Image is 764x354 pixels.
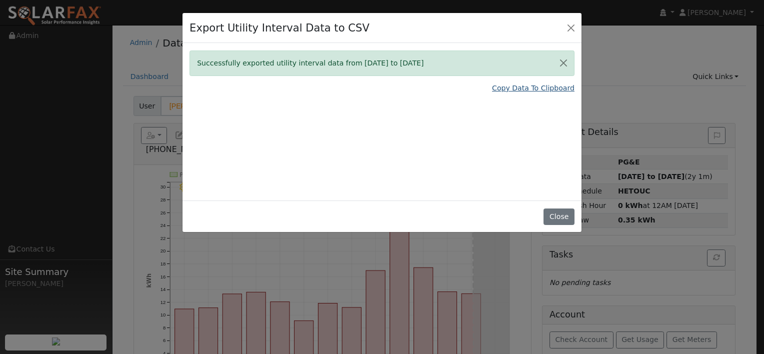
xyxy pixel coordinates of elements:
button: Close [553,51,574,75]
h4: Export Utility Interval Data to CSV [189,20,369,36]
a: Copy Data To Clipboard [492,83,574,93]
button: Close [564,20,578,34]
button: Close [543,208,574,225]
div: Successfully exported utility interval data from [DATE] to [DATE] [189,50,574,76]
